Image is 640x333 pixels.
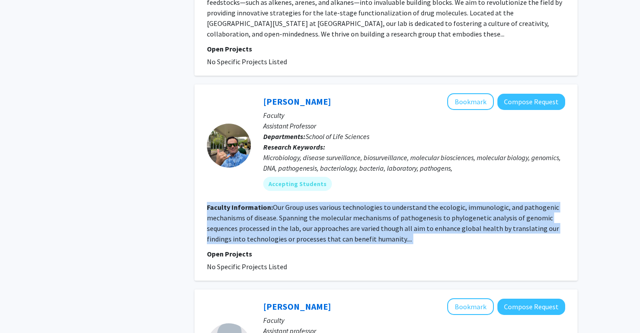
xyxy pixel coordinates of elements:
[263,301,331,312] a: [PERSON_NAME]
[263,315,565,326] p: Faculty
[207,203,273,212] b: Faculty Information:
[263,152,565,173] div: Microbiology, disease surveillance, biosurveillance, molecular biosciences, molecular biology, ge...
[263,96,331,107] a: [PERSON_NAME]
[263,110,565,121] p: Faculty
[305,132,369,141] span: School of Life Sciences
[207,249,565,259] p: Open Projects
[263,132,305,141] b: Departments:
[263,143,325,151] b: Research Keywords:
[447,93,494,110] button: Add Michael Norris to Bookmarks
[263,121,565,131] p: Assistant Professor
[263,177,332,191] mat-chip: Accepting Students
[207,57,287,66] span: No Specific Projects Listed
[447,298,494,315] button: Add Haopeng Zhang to Bookmarks
[497,94,565,110] button: Compose Request to Michael Norris
[207,203,559,243] fg-read-more: Our Group uses various technologies to understand the ecologic, immunologic, and pathogenic mecha...
[207,44,565,54] p: Open Projects
[207,262,287,271] span: No Specific Projects Listed
[497,299,565,315] button: Compose Request to Haopeng Zhang
[7,293,37,326] iframe: Chat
